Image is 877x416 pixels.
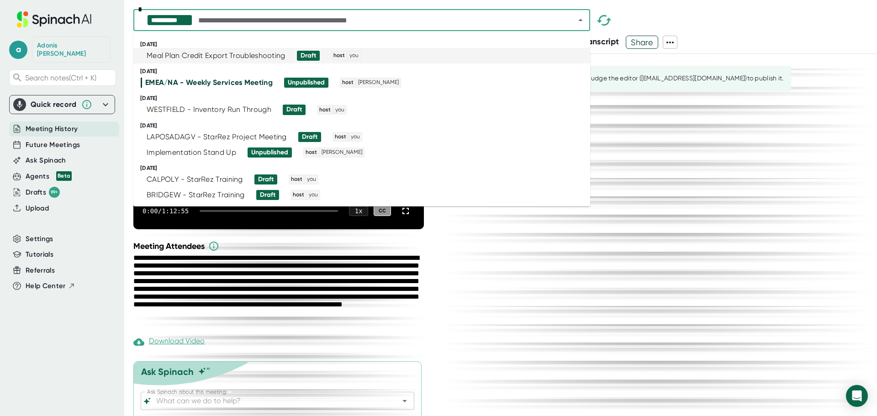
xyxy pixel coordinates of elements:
span: host [333,133,348,141]
div: Ask Spinach [141,366,194,377]
button: Upload [26,203,49,214]
div: CC [374,205,391,216]
span: host [332,52,346,60]
div: Unpublished [251,148,288,157]
span: Transcript [580,37,619,47]
span: host [290,175,304,184]
div: Draft [302,133,317,141]
div: Unpublished [288,79,325,87]
span: host [341,79,355,87]
div: Draft [286,105,302,114]
div: EMEA/NA - Weekly Services Meeting [145,78,273,87]
span: a [9,41,27,59]
div: LAPOSADAGV - StarRez Project Meeting [147,132,287,142]
span: Search notes (Ctrl + K) [25,74,96,82]
div: Open Intercom Messenger [846,385,868,407]
button: Ask Spinach [26,155,66,166]
div: 99+ [49,187,60,198]
div: 1 x [349,206,368,216]
div: Draft [258,175,274,184]
span: host [318,106,332,114]
div: Meal Plan Credit Export Troubleshooting [147,51,285,60]
button: Transcript [580,36,619,48]
div: [DATE] [140,68,590,75]
div: Quick record [13,95,111,114]
div: [DATE] [140,95,590,102]
div: [DATE] [140,41,590,48]
button: Meeting History [26,124,78,134]
button: Future Meetings [26,140,80,150]
div: Drafts [26,187,60,198]
button: Referrals [26,265,55,276]
div: Meeting Attendees [133,241,426,252]
span: Share [626,34,658,50]
div: 0:00 / 1:12:55 [143,207,189,215]
div: Quick record [31,100,77,109]
button: Settings [26,234,53,244]
span: [PERSON_NAME] [357,79,400,87]
div: [DATE] [140,165,590,172]
span: host [304,148,318,157]
button: Drafts 99+ [26,187,60,198]
button: Tutorials [26,249,53,260]
div: Adonis Thompson [37,42,106,58]
input: What can we do to help? [154,395,385,407]
div: Draft [301,52,316,60]
span: you [306,175,317,184]
div: This summary is still being edited. You can nudge the editor ([EMAIL_ADDRESS][DOMAIN_NAME]) to pu... [460,74,784,83]
button: Agents Beta [26,171,72,182]
button: Help Center [26,281,75,291]
div: [DATE] [140,122,590,129]
span: Help Center [26,281,66,291]
span: you [349,133,361,141]
button: Open [398,395,411,407]
span: you [307,191,319,199]
span: host [291,191,306,199]
div: WESTFIELD - Inventory Run Through [147,105,271,114]
span: [PERSON_NAME] [320,148,364,157]
div: Agents [26,171,72,182]
div: CALPOLY - StarRez Training [147,175,243,184]
span: you [348,52,360,60]
span: you [334,106,346,114]
button: Share [626,36,658,49]
div: Implementation Stand Up [147,148,236,157]
button: Close [574,14,587,26]
div: Draft [260,191,275,199]
div: BRIDGEW - StarRez Training [147,190,245,200]
div: Download Video [133,337,205,348]
div: Beta [56,171,72,181]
